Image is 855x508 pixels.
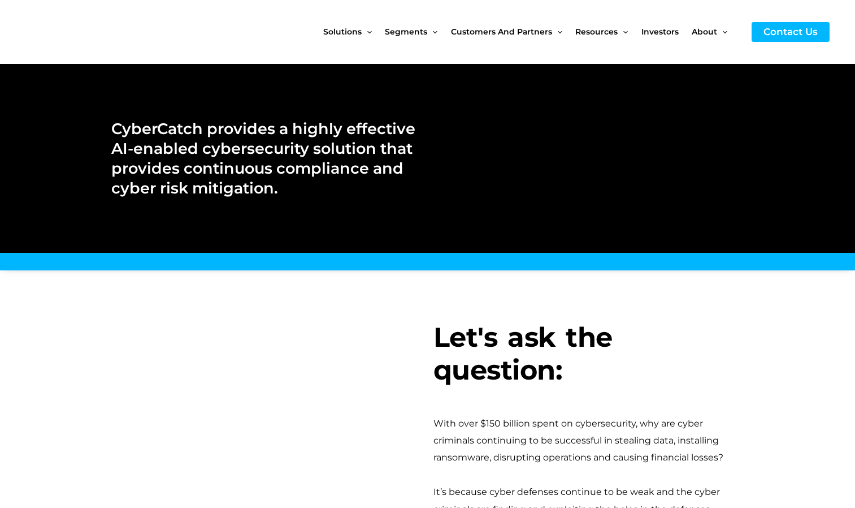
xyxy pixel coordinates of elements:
span: Solutions [323,8,362,55]
a: Investors [641,8,692,55]
img: CyberCatch [20,8,155,55]
span: Menu Toggle [717,8,727,55]
span: Menu Toggle [552,8,562,55]
nav: Site Navigation: New Main Menu [323,8,740,55]
h3: Let's ask the question: [433,321,744,386]
a: Contact Us [752,22,830,42]
span: Resources [575,8,618,55]
span: Investors [641,8,679,55]
h2: CyberCatch provides a highly effective AI-enabled cybersecurity solution that provides continuous... [111,119,416,198]
div: With over $150 billion spent on cybersecurity, why are cyber criminals continuing to be successfu... [433,415,744,467]
span: Menu Toggle [618,8,628,55]
span: Customers and Partners [451,8,552,55]
span: About [692,8,717,55]
span: Menu Toggle [362,8,372,55]
span: Menu Toggle [427,8,437,55]
span: Segments [385,8,427,55]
